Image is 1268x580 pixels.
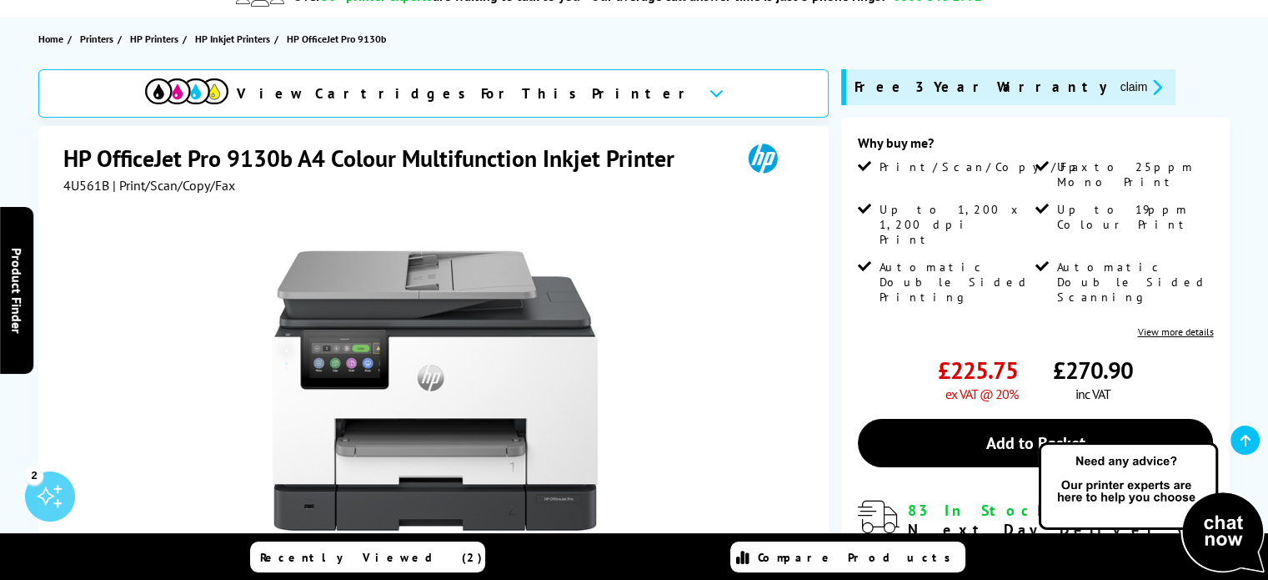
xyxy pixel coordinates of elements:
[880,159,1094,174] span: Print/Scan/Copy/Fax
[858,501,1214,577] div: modal_delivery
[1035,440,1268,577] img: Open Live Chat window
[908,501,1214,539] div: for FREE Next Day Delivery
[858,419,1214,467] a: Add to Basket
[938,355,1018,386] span: £225.75
[1053,355,1133,386] span: £270.90
[880,260,1032,305] span: Automatic Double Sided Printing
[38,30,68,48] a: Home
[237,84,695,103] span: View Cartridges For This Printer
[195,30,274,48] a: HP Inkjet Printers
[80,30,113,48] span: Printers
[1137,325,1213,338] a: View more details
[1057,159,1210,189] span: Up to 25ppm Mono Print
[195,30,270,48] span: HP Inkjet Printers
[724,143,801,174] img: HP
[130,30,183,48] a: HP Printers
[250,542,485,572] a: Recently Viewed (2)
[1057,260,1210,305] span: Automatic Double Sided Scanning
[758,550,960,565] span: Compare Products
[260,550,483,565] span: Recently Viewed (2)
[8,247,25,333] span: Product Finder
[63,177,109,194] span: 4U561B
[287,30,390,48] a: HP OfficeJet Pro 9130b
[80,30,118,48] a: Printers
[730,542,965,572] a: Compare Products
[1075,386,1110,402] span: inc VAT
[113,177,235,194] span: | Print/Scan/Copy/Fax
[855,78,1107,97] span: Free 3 Year Warranty
[63,143,691,174] h1: HP OfficeJet Pro 9130b A4 Colour Multifunction Inkjet Printer
[945,386,1018,402] span: ex VAT @ 20%
[272,227,599,554] img: HP OfficeJet Pro 9130b
[38,30,63,48] span: Home
[858,134,1214,159] div: Why buy me?
[130,30,178,48] span: HP Printers
[287,30,386,48] span: HP OfficeJet Pro 9130b
[1115,78,1168,97] button: promo-description
[880,202,1032,247] span: Up to 1,200 x 1,200 dpi Print
[145,78,228,104] img: View Cartridges
[908,501,1053,520] span: 83 In Stock
[25,466,43,484] div: 2
[1057,202,1210,232] span: Up to 19ppm Colour Print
